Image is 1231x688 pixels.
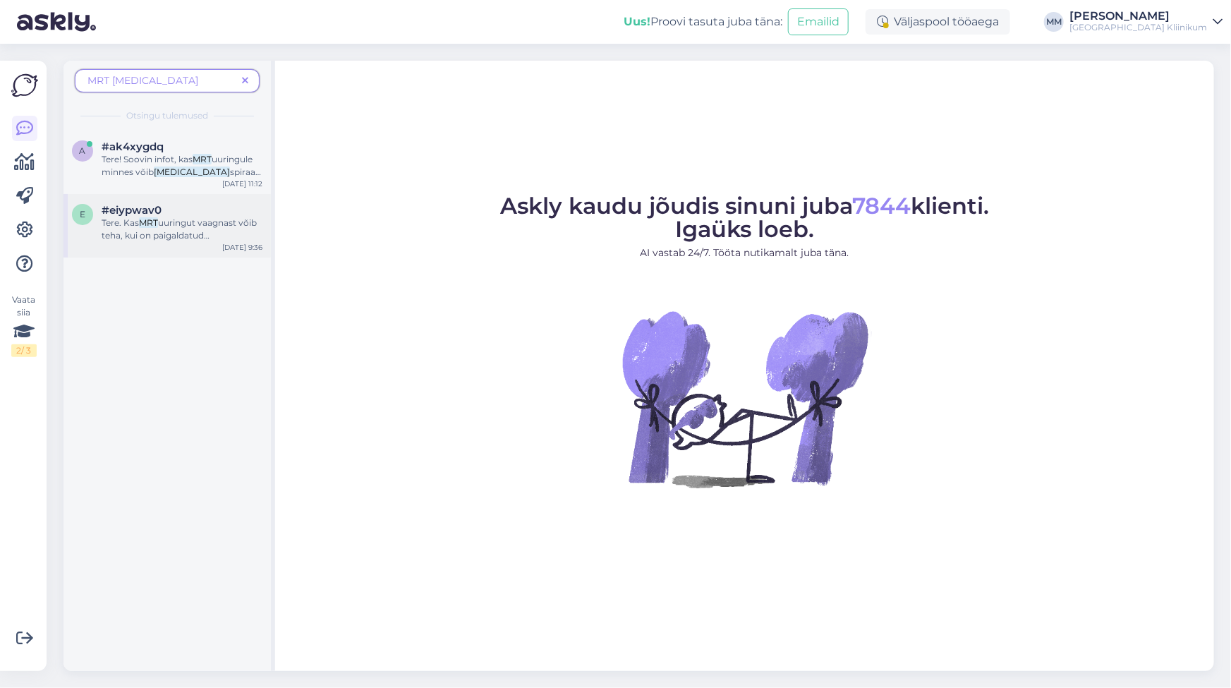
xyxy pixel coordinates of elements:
[500,246,989,260] p: AI vastab 24/7. Tööta nutikamalt juba täna.
[788,8,849,35] button: Emailid
[618,272,872,526] img: No Chat active
[852,192,911,219] span: 7844
[11,344,37,357] div: 2 / 3
[1044,12,1064,32] div: MM
[222,242,262,253] div: [DATE] 9:36
[11,294,37,357] div: Vaata siia
[1069,11,1223,33] a: [PERSON_NAME][GEOGRAPHIC_DATA] Kliinikum
[102,217,257,253] span: uuringut vaagnast võib teha, kui on paigaldatud hormoonspiraal (
[1069,22,1207,33] div: [GEOGRAPHIC_DATA] Kliinikum
[11,72,38,99] img: Askly Logo
[624,15,650,28] b: Uus!
[624,13,782,30] div: Proovi tasuta juba täna:
[80,209,85,219] span: e
[500,192,989,243] span: Askly kaudu jõudis sinuni juba klienti. Igaüks loeb.
[80,145,86,156] span: a
[102,204,162,217] span: #eiypwav0
[139,217,158,228] mark: MRT
[102,140,164,153] span: #ak4xygdq
[1069,11,1207,22] div: [PERSON_NAME]
[102,154,193,164] span: Tere! Soovin infot, kas
[222,179,262,189] div: [DATE] 11:12
[102,217,139,228] span: Tere. Kas
[87,74,198,87] span: MRT [MEDICAL_DATA]
[154,167,230,177] mark: [MEDICAL_DATA]
[193,154,212,164] mark: MRT
[126,109,208,122] span: Otsingu tulemused
[866,9,1010,35] div: Väljaspool tööaega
